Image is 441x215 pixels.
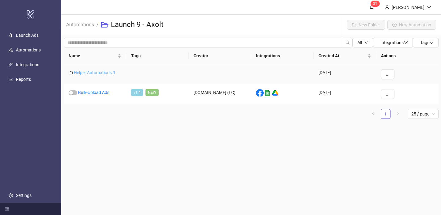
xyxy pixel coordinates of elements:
th: Creator [189,47,251,64]
span: down [364,41,368,44]
th: Created At [314,47,376,64]
button: ... [381,89,394,99]
a: Launch Ads [16,33,39,38]
button: New Folder [347,20,385,30]
li: / [96,20,99,30]
li: 1 [381,109,390,119]
span: Tags [420,40,434,45]
span: right [396,112,400,115]
button: New Automation [387,20,436,30]
div: Page Size [408,109,439,119]
span: left [371,112,375,115]
button: left [368,109,378,119]
div: [PERSON_NAME] [389,4,427,11]
span: ... [386,72,390,77]
div: [DATE] [314,64,376,84]
div: [DOMAIN_NAME] (LC) [189,84,251,104]
a: Reports [16,77,31,82]
span: Created At [318,52,366,59]
th: Name [64,47,126,64]
a: Helper Automations 9 [74,70,115,75]
button: Integrationsdown [373,38,413,47]
span: 3 [373,2,375,6]
span: 25 / page [411,109,435,119]
span: NEW [145,89,159,96]
span: 1 [375,2,377,6]
button: Alldown [352,38,373,47]
li: Previous Page [368,109,378,119]
span: down [404,40,408,45]
th: Actions [376,47,439,64]
span: down [427,5,431,9]
span: All [357,40,362,45]
span: menu-fold [5,207,9,211]
h3: Launch 9 - Axolt [111,20,164,30]
span: user [385,5,389,9]
span: search [345,40,350,45]
span: down [429,40,434,45]
a: Integrations [16,62,39,67]
div: [DATE] [314,84,376,104]
span: ... [386,92,390,96]
a: Settings [16,193,32,198]
button: ... [381,69,394,79]
span: bell [370,5,374,9]
a: Automations [65,21,95,28]
a: 1 [381,109,390,119]
a: Bulk-Upload Ads [78,90,109,95]
sup: 31 [371,1,380,7]
li: Next Page [393,109,403,119]
th: Integrations [251,47,314,64]
th: Tags [126,47,189,64]
span: folder-open [101,21,108,28]
span: Name [69,52,116,59]
button: right [393,109,403,119]
span: v1.4 [131,89,143,96]
button: Tagsdown [413,38,439,47]
span: folder [69,70,73,75]
a: Automations [16,47,41,52]
span: Integrations [380,40,408,45]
